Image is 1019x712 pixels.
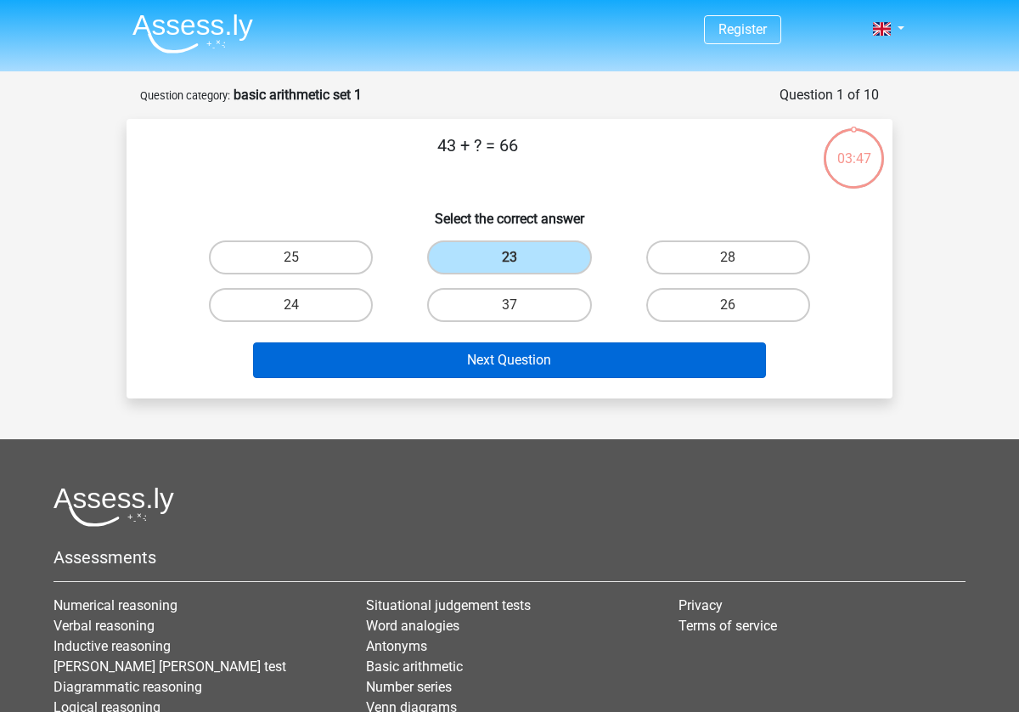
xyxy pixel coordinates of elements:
label: 24 [209,288,373,322]
a: Privacy [678,597,723,613]
a: Verbal reasoning [53,618,155,634]
img: Assessly logo [53,487,174,527]
a: Register [718,21,767,37]
a: Antonyms [366,638,427,654]
p: 43 + ? = 66 [154,133,802,184]
a: Basic arithmetic [366,658,463,675]
label: 26 [646,288,810,322]
a: Number series [366,679,452,695]
div: 03:47 [822,127,886,169]
a: Numerical reasoning [53,597,177,613]
div: Question 1 of 10 [780,85,879,105]
label: 28 [646,240,810,274]
img: Assessly [132,14,253,54]
a: Terms of service [678,618,777,634]
small: Question category: [140,89,230,102]
strong: basic arithmetic set 1 [234,87,362,103]
h5: Assessments [53,547,966,568]
label: 25 [209,240,373,274]
button: Next Question [253,342,767,378]
a: [PERSON_NAME] [PERSON_NAME] test [53,658,286,675]
a: Inductive reasoning [53,638,171,654]
a: Word analogies [366,618,459,634]
a: Situational judgement tests [366,597,531,613]
a: Diagrammatic reasoning [53,679,202,695]
label: 23 [427,240,591,274]
label: 37 [427,288,591,322]
h6: Select the correct answer [154,197,865,227]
